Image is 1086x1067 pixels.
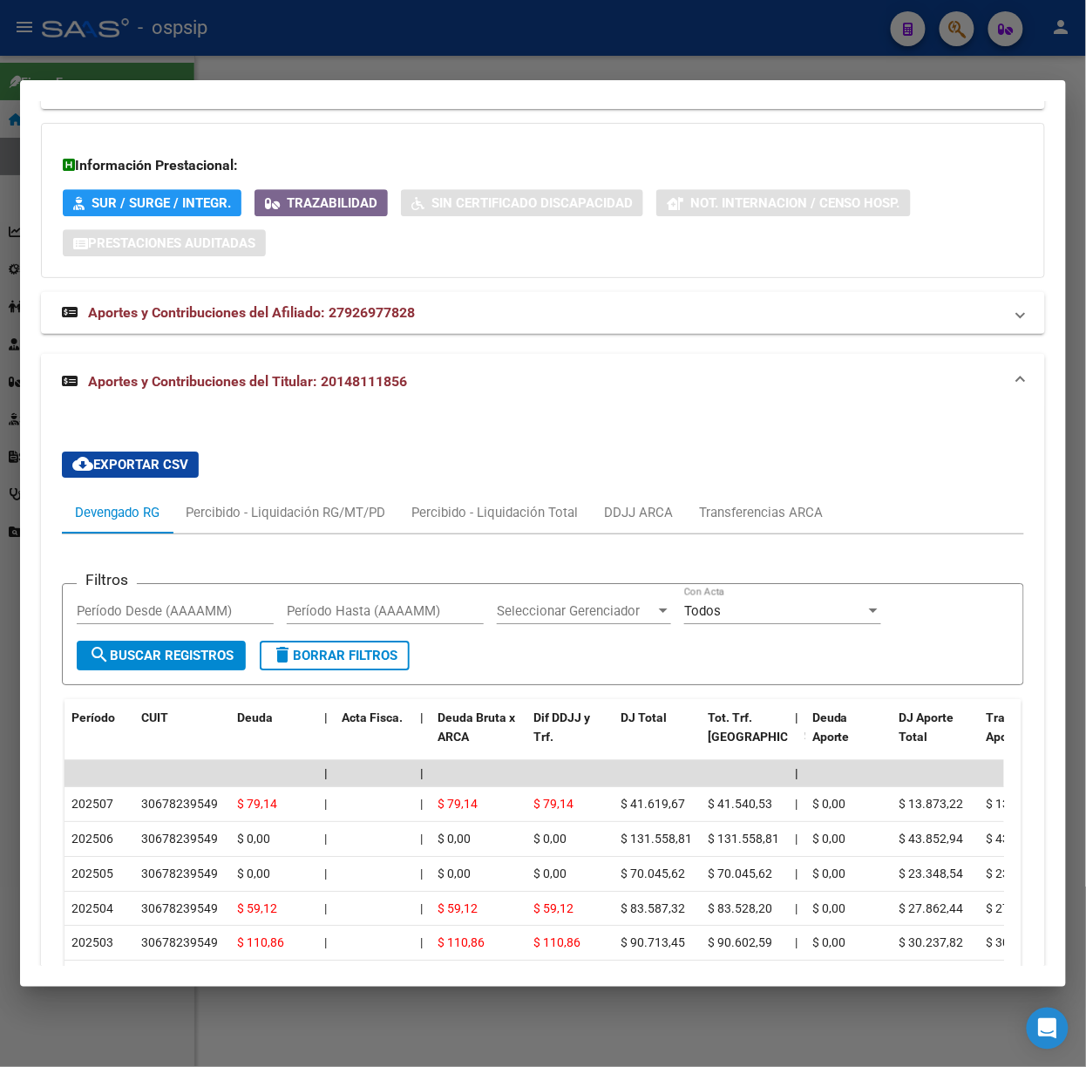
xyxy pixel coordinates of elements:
span: $ 13.873,22 [899,797,964,811]
div: Percibido - Liquidación Total [411,503,578,522]
button: Buscar Registros [77,641,246,670]
span: $ 90.713,45 [621,935,685,949]
button: Borrar Filtros [260,641,410,670]
span: Exportar CSV [72,457,188,472]
datatable-header-cell: Deuda Aporte [805,699,893,776]
mat-icon: delete [272,644,293,665]
span: $ 30.237,82 [987,935,1051,949]
span: $ 131.558,81 [621,832,692,846]
div: Transferencias ARCA [699,503,823,522]
span: $ 59,12 [533,901,574,915]
span: Deuda Aporte [812,710,850,744]
span: Aportes y Contribuciones del Titular: 20148111856 [88,373,407,390]
span: 202504 [71,901,113,915]
span: $ 70.045,62 [708,867,772,880]
span: Deuda [237,710,273,724]
mat-icon: cloud_download [72,453,93,474]
span: $ 110,86 [237,935,284,949]
button: Sin Certificado Discapacidad [401,189,643,216]
span: Tot. Trf. [GEOGRAPHIC_DATA] [708,710,826,744]
span: $ 0,00 [812,867,845,880]
span: | [420,935,423,949]
mat-expansion-panel-header: Aportes y Contribuciones del Afiliado: 27926977828 [41,292,1045,334]
span: Transferido Aporte [987,710,1052,744]
span: 202507 [71,797,113,811]
span: | [420,901,423,915]
span: | [420,710,424,724]
span: | [795,901,798,915]
datatable-header-cell: Deuda Bruta x ARCA [431,699,526,776]
div: DDJJ ARCA [604,503,673,522]
span: DJ Total [621,710,667,724]
span: $ 0,00 [533,832,567,846]
span: $ 110,86 [533,935,580,949]
span: 202505 [71,867,113,880]
span: DJ Aporte Total [899,710,954,744]
span: | [420,867,423,880]
span: Acta Fisca. [342,710,403,724]
span: | [324,832,327,846]
span: $ 0,00 [237,832,270,846]
datatable-header-cell: Período [64,699,134,776]
span: SUR / SURGE / INTEGR. [92,195,231,211]
span: $ 79,14 [533,797,574,811]
span: $ 79,14 [438,797,478,811]
span: Deuda Bruta x ARCA [438,710,515,744]
span: Período [71,710,115,724]
datatable-header-cell: DJ Aporte Total [893,699,980,776]
button: SUR / SURGE / INTEGR. [63,189,241,216]
span: Prestaciones Auditadas [88,235,255,251]
span: CUIT [141,710,168,724]
span: 202506 [71,832,113,846]
span: Seleccionar Gerenciador [497,603,655,619]
span: $ 131.558,81 [708,832,779,846]
datatable-header-cell: Transferido Aporte [980,699,1067,776]
span: $ 23.348,54 [899,867,964,880]
span: $ 0,00 [438,832,471,846]
span: $ 13.873,22 [987,797,1051,811]
div: 30678239549 [141,899,218,919]
datatable-header-cell: DJ Total [614,699,701,776]
span: | [795,832,798,846]
div: Percibido - Liquidación RG/MT/PD [186,503,385,522]
span: | [324,710,328,724]
span: $ 0,00 [533,867,567,880]
h3: Información Prestacional: [63,155,1023,176]
div: 30678239549 [141,829,218,849]
span: | [324,797,327,811]
span: $ 0,00 [812,901,845,915]
datatable-header-cell: Tot. Trf. Bruto [701,699,788,776]
button: Prestaciones Auditadas [63,229,266,256]
h3: Filtros [77,570,137,589]
span: $ 83.587,32 [621,901,685,915]
span: $ 23.348,54 [987,867,1051,880]
button: Exportar CSV [62,452,199,478]
span: $ 90.602,59 [708,935,772,949]
span: $ 41.619,67 [621,797,685,811]
span: $ 59,12 [237,901,277,915]
span: Borrar Filtros [272,648,397,663]
span: $ 27.862,44 [899,901,964,915]
span: | [795,935,798,949]
span: | [324,766,328,780]
span: $ 0,00 [237,867,270,880]
button: Not. Internacion / Censo Hosp. [656,189,911,216]
span: $ 30.237,82 [899,935,964,949]
span: | [795,766,798,780]
span: | [324,901,327,915]
span: Trazabilidad [287,195,377,211]
span: Sin Certificado Discapacidad [431,195,633,211]
div: 30678239549 [141,864,218,884]
datatable-header-cell: Deuda [230,699,317,776]
span: $ 59,12 [438,901,478,915]
span: | [795,710,798,724]
span: $ 0,00 [812,797,845,811]
div: 30678239549 [141,794,218,814]
span: $ 0,00 [812,935,845,949]
mat-icon: search [89,644,110,665]
span: $ 79,14 [237,797,277,811]
span: | [795,797,798,811]
span: Dif DDJJ y Trf. [533,710,590,744]
span: Aportes y Contribuciones del Afiliado: 27926977828 [88,304,415,321]
span: Not. Internacion / Censo Hosp. [690,195,900,211]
